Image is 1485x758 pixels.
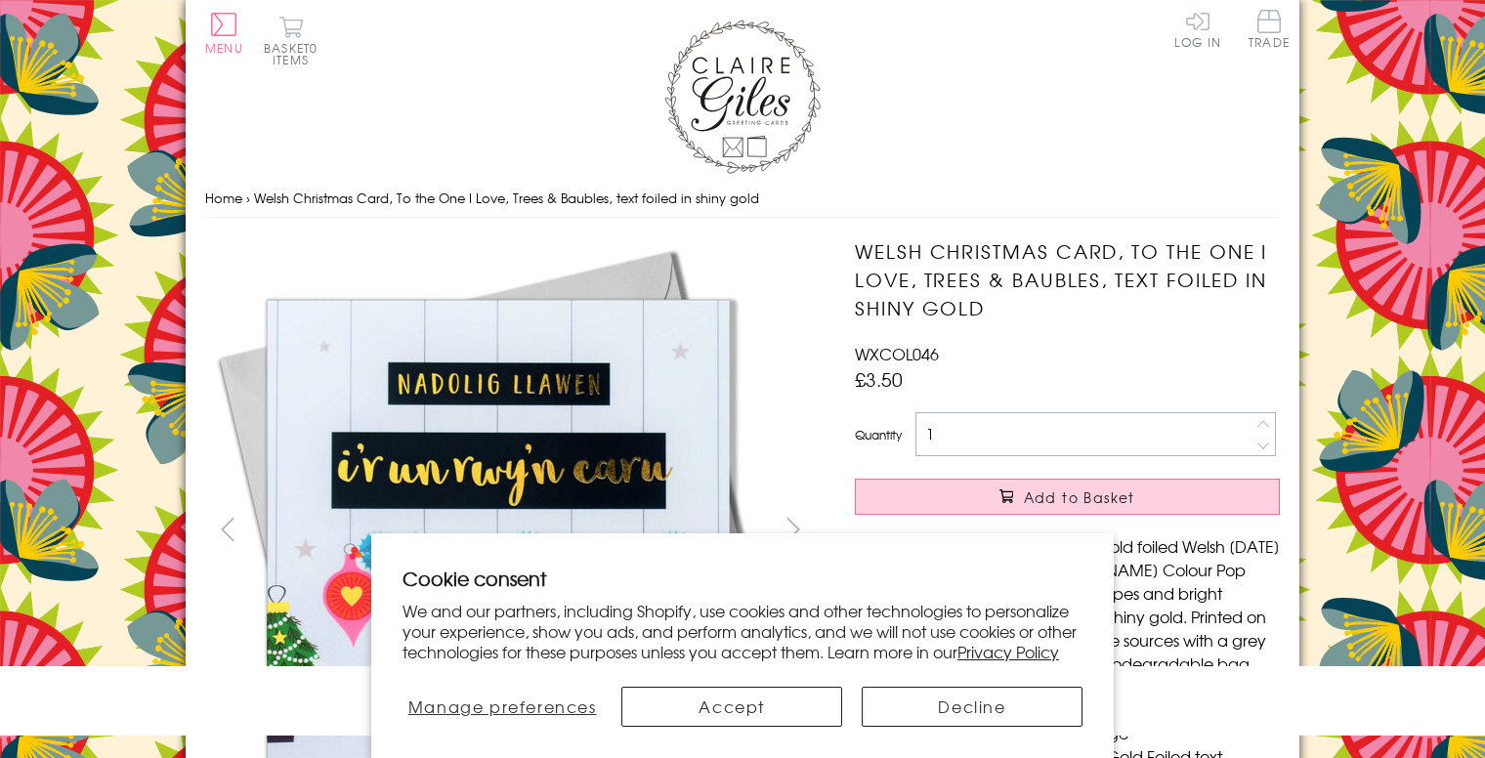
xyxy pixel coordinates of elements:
img: Claire Giles Greetings Cards [664,20,821,174]
span: Add to Basket [1024,487,1135,507]
span: Trade [1249,10,1290,48]
a: Privacy Policy [957,640,1059,663]
span: › [246,189,250,207]
span: £3.50 [855,365,903,393]
button: Manage preferences [403,687,602,727]
button: Add to Basket [855,479,1280,515]
label: Quantity [855,426,902,443]
button: Decline [862,687,1082,727]
a: Trade [1249,10,1290,52]
span: Menu [205,39,243,57]
button: Menu [205,13,243,54]
span: 0 items [273,39,318,68]
span: WXCOL046 [855,342,939,365]
p: We and our partners, including Shopify, use cookies and other technologies to personalize your ex... [403,601,1082,661]
button: prev [205,507,249,551]
h2: Cookie consent [403,565,1082,592]
span: Welsh Christmas Card, To the One I Love, Trees & Baubles, text foiled in shiny gold [254,189,759,207]
button: next [772,507,816,551]
button: Basket0 items [264,16,318,65]
a: Log In [1174,10,1221,48]
h1: Welsh Christmas Card, To the One I Love, Trees & Baubles, text foiled in shiny gold [855,237,1280,321]
span: Manage preferences [408,695,597,718]
button: Accept [621,687,842,727]
a: Home [205,189,242,207]
nav: breadcrumbs [205,179,1280,219]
